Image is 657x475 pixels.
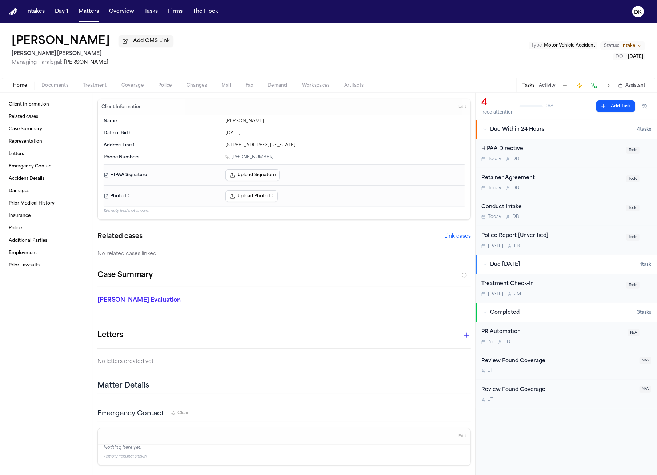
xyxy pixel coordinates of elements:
[589,80,599,91] button: Make a Call
[481,280,622,288] div: Treatment Check-In
[638,100,651,112] button: Hide completed tasks (⌘⇧H)
[626,282,640,289] span: Todo
[476,139,657,168] div: Open task: HIPAA Directive
[488,185,501,191] span: Today
[6,148,87,160] a: Letters
[97,250,471,258] div: No related cases linked
[97,357,471,366] p: No letters created yet
[600,41,645,50] button: Change status from Intake
[225,130,465,136] div: [DATE]
[225,154,274,160] a: Call 1 (385) 254-9770
[97,381,149,391] h2: Matter Details
[221,83,231,88] span: Mail
[476,120,657,139] button: Due Within 24 Hours4tasks
[512,214,519,220] span: D B
[104,454,465,459] p: 7 empty fields not shown.
[476,380,657,409] div: Open task: Review Found Coverage
[41,83,68,88] span: Documents
[488,214,501,220] span: Today
[104,118,221,124] dt: Name
[640,262,651,268] span: 1 task
[476,274,657,303] div: Open task: Treatment Check-In
[481,174,622,182] div: Retainer Agreement
[6,247,87,259] a: Employment
[171,410,189,416] button: Clear Emergency Contact
[604,43,619,49] span: Status:
[12,35,110,48] h1: [PERSON_NAME]
[490,309,520,316] span: Completed
[104,142,221,148] dt: Address Line 1
[539,83,556,88] button: Activity
[514,291,521,297] span: J M
[6,235,87,246] a: Additional Parties
[626,147,640,154] span: Todo
[476,322,657,351] div: Open task: PR Automation
[628,55,643,59] span: [DATE]
[637,310,651,316] span: 3 task s
[158,83,172,88] span: Police
[476,226,657,255] div: Open task: Police Report [Unverified]
[141,5,161,18] a: Tasks
[6,136,87,147] a: Representation
[6,173,87,185] a: Accident Details
[637,127,651,132] span: 4 task s
[529,42,597,49] button: Edit Type: Motor Vehicle Accident
[481,328,624,336] div: PR Automation
[6,222,87,234] a: Police
[177,410,189,416] span: Clear
[476,351,657,380] div: Open task: Review Found Coverage
[488,368,493,374] span: J L
[52,5,71,18] a: Day 1
[481,357,635,365] div: Review Found Coverage
[618,83,645,88] button: Assistant
[458,434,466,439] span: Edit
[12,50,173,58] h2: [PERSON_NAME] [PERSON_NAME]
[12,35,110,48] button: Edit matter name
[97,269,153,281] h2: Case Summary
[488,397,493,403] span: J T
[456,101,468,113] button: Edit
[490,126,544,133] span: Due Within 24 Hours
[97,409,164,419] h3: Emergency Contact
[522,83,534,88] button: Tasks
[616,55,627,59] span: DOL :
[6,161,87,172] a: Emergency Contact
[104,445,465,452] p: Nothing here yet.
[546,103,553,109] span: 0 / 8
[476,255,657,274] button: Due [DATE]1task
[481,110,514,115] div: need attention
[104,169,221,181] dt: HIPAA Signature
[23,5,48,18] button: Intakes
[481,145,622,153] div: HIPAA Directive
[76,5,102,18] a: Matters
[6,260,87,271] a: Prior Lawsuits
[481,97,514,109] div: 4
[97,231,143,242] h2: Related cases
[490,261,520,268] span: Due [DATE]
[481,386,635,394] div: Review Found Coverage
[302,83,330,88] span: Workspaces
[344,83,364,88] span: Artifacts
[190,5,221,18] button: The Flock
[488,291,503,297] span: [DATE]
[476,168,657,197] div: Open task: Retainer Agreement
[6,185,87,197] a: Damages
[481,232,622,240] div: Police Report [Unverified]
[512,156,519,162] span: D B
[133,37,170,45] span: Add CMS Link
[6,210,87,222] a: Insurance
[165,5,185,18] a: Firms
[104,208,465,214] p: 12 empty fields not shown.
[225,142,465,148] div: [STREET_ADDRESS][US_STATE]
[106,5,137,18] button: Overview
[6,123,87,135] a: Case Summary
[640,357,651,364] span: N/A
[531,43,543,48] span: Type :
[560,80,570,91] button: Add Task
[100,104,143,110] h3: Client Information
[456,431,468,442] button: Edit
[13,83,27,88] span: Home
[613,53,645,60] button: Edit DOL: 2025-10-02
